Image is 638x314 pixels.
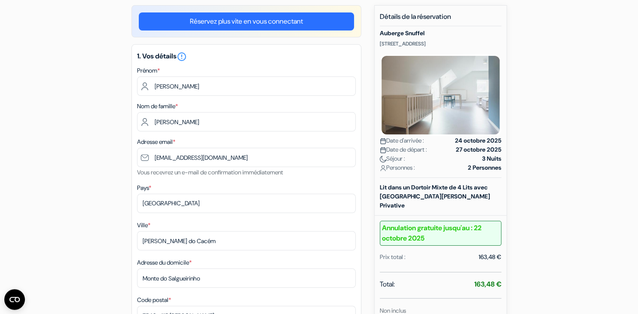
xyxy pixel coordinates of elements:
[380,253,406,262] div: Prix total :
[137,183,151,192] label: Pays
[380,163,415,172] span: Personnes :
[455,136,501,145] strong: 24 octobre 2025
[137,296,171,305] label: Code postal
[137,66,160,75] label: Prénom
[380,221,501,246] b: Annulation gratuite jusqu'au : 22 octobre 2025
[137,102,178,111] label: Nom de famille
[482,154,501,163] strong: 3 Nuits
[380,147,386,153] img: calendar.svg
[137,137,175,146] label: Adresse email
[139,12,354,30] a: Réservez plus vite en vous connectant
[137,52,356,62] h5: 1. Vos détails
[137,168,283,176] small: Vous recevrez un e-mail de confirmation immédiatement
[380,40,501,47] p: [STREET_ADDRESS]
[380,183,490,209] b: Lit dans un Dortoir Mixte de 4 Lits avec [GEOGRAPHIC_DATA][PERSON_NAME] Privative
[380,30,501,37] h5: Auberge Snuffel
[474,280,501,289] strong: 163,48 €
[380,165,386,171] img: user_icon.svg
[137,221,150,230] label: Ville
[137,258,192,267] label: Adresse du domicile
[456,145,501,154] strong: 27 octobre 2025
[479,253,501,262] div: 163,48 €
[4,289,25,310] button: Open CMP widget
[380,145,427,154] span: Date de départ :
[177,52,187,62] i: error_outline
[380,12,501,26] h5: Détails de la réservation
[380,156,386,162] img: moon.svg
[380,136,424,145] span: Date d'arrivée :
[380,138,386,144] img: calendar.svg
[177,52,187,61] a: error_outline
[137,148,356,167] input: Entrer adresse e-mail
[137,76,356,96] input: Entrez votre prénom
[468,163,501,172] strong: 2 Personnes
[137,112,356,131] input: Entrer le nom de famille
[380,154,405,163] span: Séjour :
[380,279,395,290] span: Total:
